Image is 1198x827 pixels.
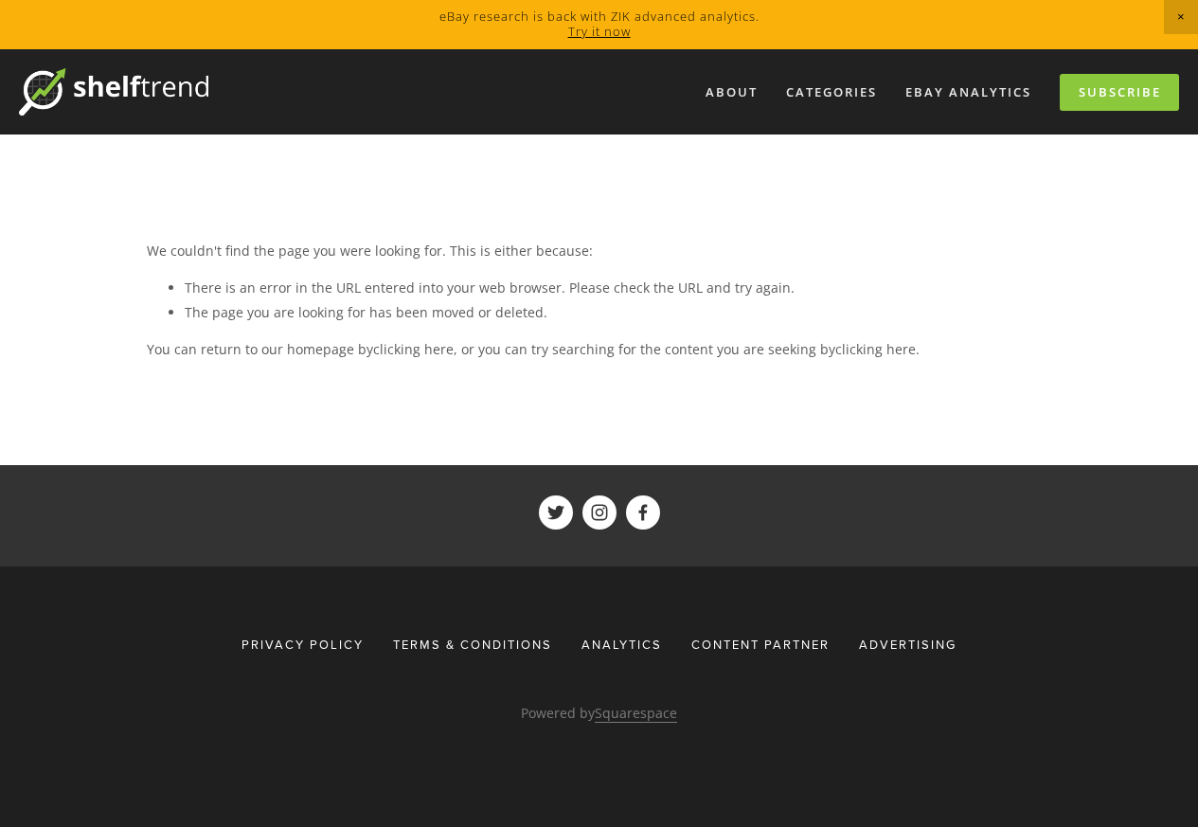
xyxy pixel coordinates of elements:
[679,627,842,661] a: Content Partner
[859,636,957,653] span: Advertising
[241,636,364,653] span: Privacy Policy
[569,627,674,661] div: Analytics
[595,704,677,723] a: Squarespace
[847,627,957,661] a: Advertising
[185,300,1052,324] li: The page you are looking for has been moved or deleted.
[393,636,552,653] span: Terms & Conditions
[381,627,564,661] a: Terms & Conditions
[373,340,454,358] a: clicking here
[835,340,916,358] a: clicking here
[1060,74,1179,111] a: Subscribe
[893,77,1044,108] a: eBay Analytics
[774,77,889,108] div: Categories
[539,495,573,530] a: ShelfTrend
[582,495,617,530] a: ShelfTrend
[626,495,660,530] a: ShelfTrend
[241,627,376,661] a: Privacy Policy
[691,636,830,653] span: Content Partner
[147,701,1052,725] p: Powered by
[693,77,770,108] a: About
[185,276,1052,299] li: There is an error in the URL entered into your web browser. Please check the URL and try again.
[19,68,208,116] img: ShelfTrend
[147,337,1052,361] p: You can return to our homepage by , or you can try searching for the content you are seeking by .
[568,23,631,40] a: Try it now
[147,239,1052,262] p: We couldn't find the page you were looking for. This is either because:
